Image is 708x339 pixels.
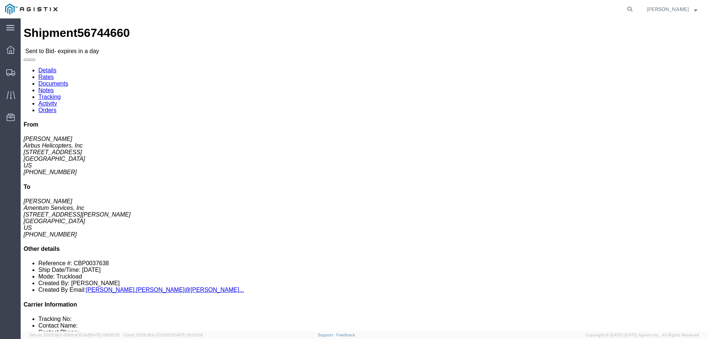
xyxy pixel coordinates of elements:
span: [DATE] 10:20:09 [173,333,203,337]
a: Support [318,333,336,337]
span: [DATE] 09:50:32 [89,333,120,337]
span: Copyright © [DATE]-[DATE] Agistix Inc., All Rights Reserved [586,332,699,338]
button: [PERSON_NAME] [646,5,698,14]
span: Client: 2025.18.0-27d3021 [123,333,203,337]
img: logo [5,4,58,15]
span: Server: 2025.18.0-659fc4323ef [29,333,120,337]
span: Cierra Brown [647,5,689,13]
iframe: FS Legacy Container [21,18,708,331]
a: Feedback [336,333,355,337]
